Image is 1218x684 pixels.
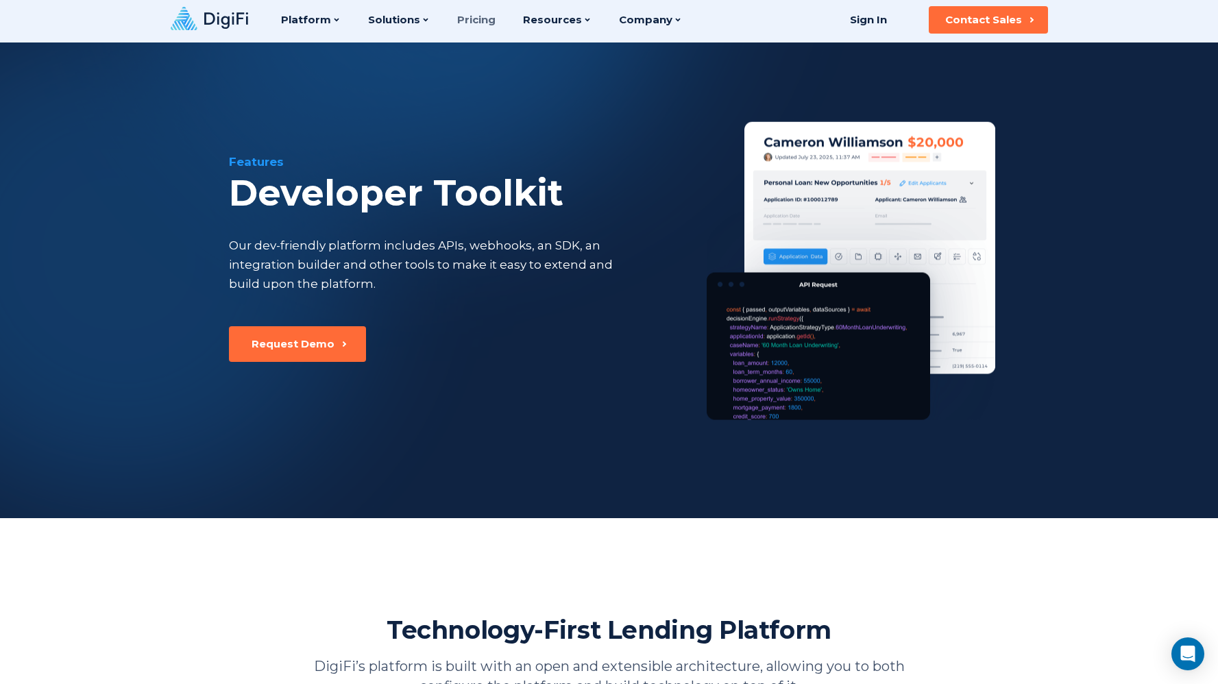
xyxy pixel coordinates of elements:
div: Developer Toolkit [229,173,681,214]
div: Contact Sales [945,13,1022,27]
button: Request Demo [229,326,366,362]
div: Request Demo [252,337,334,351]
a: Sign In [833,6,904,34]
div: Our dev-friendly platform includes APIs, webhooks, an SDK, an integration builder and other tools... [229,236,618,293]
div: Open Intercom Messenger [1171,637,1204,670]
button: Contact Sales [929,6,1048,34]
h2: Technology-First Lending Platform [387,614,831,646]
div: Features [229,154,681,170]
